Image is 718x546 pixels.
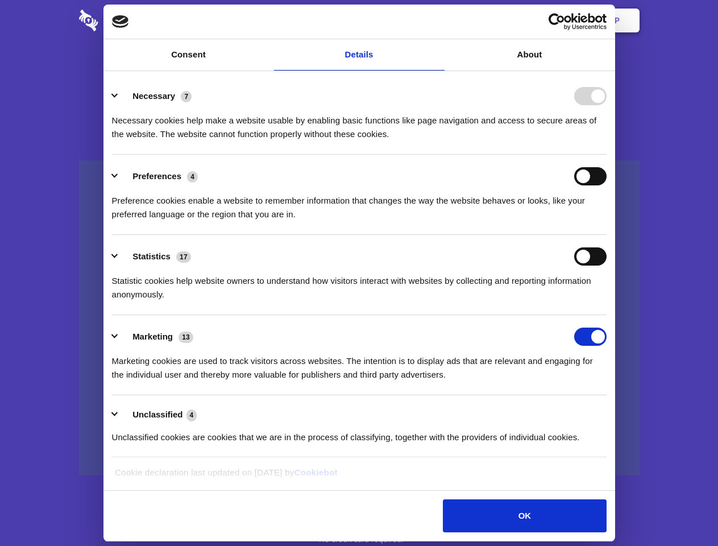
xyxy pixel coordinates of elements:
a: Consent [103,39,274,71]
label: Necessary [132,91,175,101]
a: Wistia video thumbnail [79,160,640,476]
button: Unclassified (4) [112,408,204,422]
div: Cookie declaration last updated on [DATE] by [106,466,612,488]
span: 4 [186,409,197,421]
img: logo-wordmark-white-trans-d4663122ce5f474addd5e946df7df03e33cb6a1c49d2221995e7729f52c070b2.svg [79,10,176,31]
a: About [445,39,615,71]
a: Login [516,3,565,38]
span: 7 [181,91,192,102]
span: 4 [187,171,198,183]
div: Necessary cookies help make a website usable by enabling basic functions like page navigation and... [112,105,607,141]
a: Contact [461,3,513,38]
iframe: Drift Widget Chat Controller [661,489,704,532]
span: 13 [179,332,193,343]
a: Pricing [334,3,383,38]
div: Marketing cookies are used to track visitors across websites. The intention is to display ads tha... [112,346,607,382]
button: OK [443,499,606,532]
button: Marketing (13) [112,328,201,346]
img: logo [112,15,129,28]
span: 17 [176,251,191,263]
button: Necessary (7) [112,87,199,105]
a: Usercentrics Cookiebot - opens in a new window [507,13,607,30]
a: Cookiebot [294,468,338,477]
label: Preferences [132,171,181,181]
button: Preferences (4) [112,167,205,185]
h4: Auto-redaction of sensitive data, encrypted data sharing and self-destructing private chats. Shar... [79,104,640,141]
div: Unclassified cookies are cookies that we are in the process of classifying, together with the pro... [112,422,607,444]
label: Marketing [132,332,173,341]
div: Statistic cookies help website owners to understand how visitors interact with websites by collec... [112,266,607,301]
a: Details [274,39,445,71]
div: Preference cookies enable a website to remember information that changes the way the website beha... [112,185,607,221]
h1: Eliminate Slack Data Loss. [79,51,640,92]
button: Statistics (17) [112,247,198,266]
label: Statistics [132,251,171,261]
